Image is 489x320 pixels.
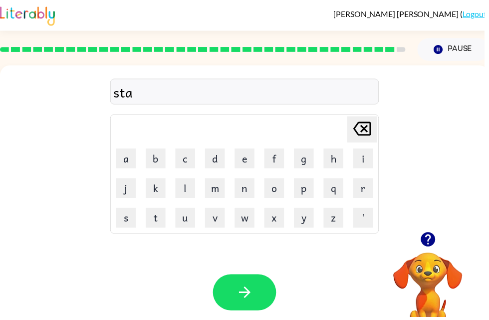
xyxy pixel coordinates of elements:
[177,180,197,200] button: l
[297,180,317,200] button: p
[327,210,347,230] button: z
[147,150,167,170] button: b
[207,150,227,170] button: d
[237,150,257,170] button: e
[297,210,317,230] button: y
[357,150,377,170] button: i
[114,82,380,103] div: sta
[177,210,197,230] button: u
[267,210,287,230] button: x
[357,180,377,200] button: r
[267,150,287,170] button: f
[117,180,137,200] button: j
[297,150,317,170] button: g
[117,150,137,170] button: a
[147,180,167,200] button: k
[327,150,347,170] button: h
[237,210,257,230] button: w
[267,180,287,200] button: o
[177,150,197,170] button: c
[147,210,167,230] button: t
[337,9,465,18] span: [PERSON_NAME] [PERSON_NAME]
[117,210,137,230] button: s
[357,210,377,230] button: '
[207,180,227,200] button: m
[327,180,347,200] button: q
[237,180,257,200] button: n
[207,210,227,230] button: v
